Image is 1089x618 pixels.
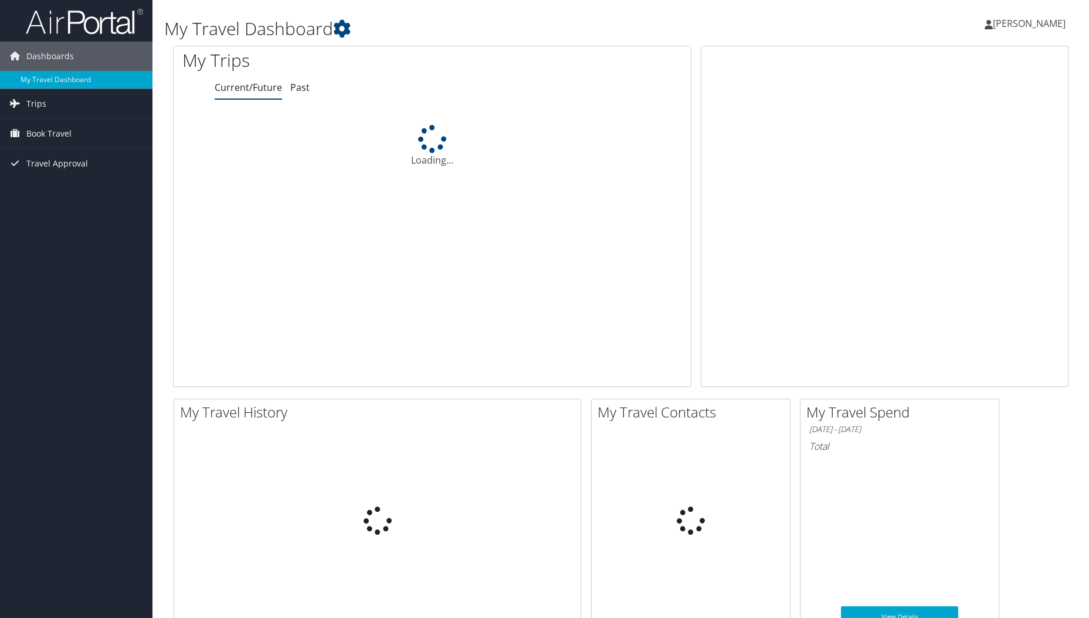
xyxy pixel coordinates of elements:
h2: My Travel Spend [806,402,999,422]
h2: My Travel History [180,402,581,422]
span: Trips [26,89,46,118]
h1: My Trips [182,48,467,73]
img: airportal-logo.png [26,8,143,35]
h1: My Travel Dashboard [164,16,773,41]
span: [PERSON_NAME] [993,17,1066,30]
span: Book Travel [26,119,72,148]
a: Past [290,81,310,94]
h6: [DATE] - [DATE] [809,424,990,435]
a: Current/Future [215,81,282,94]
a: [PERSON_NAME] [985,6,1077,41]
h6: Total [809,440,990,453]
span: Dashboards [26,42,74,71]
span: Travel Approval [26,149,88,178]
div: Loading... [174,125,691,167]
h2: My Travel Contacts [598,402,790,422]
